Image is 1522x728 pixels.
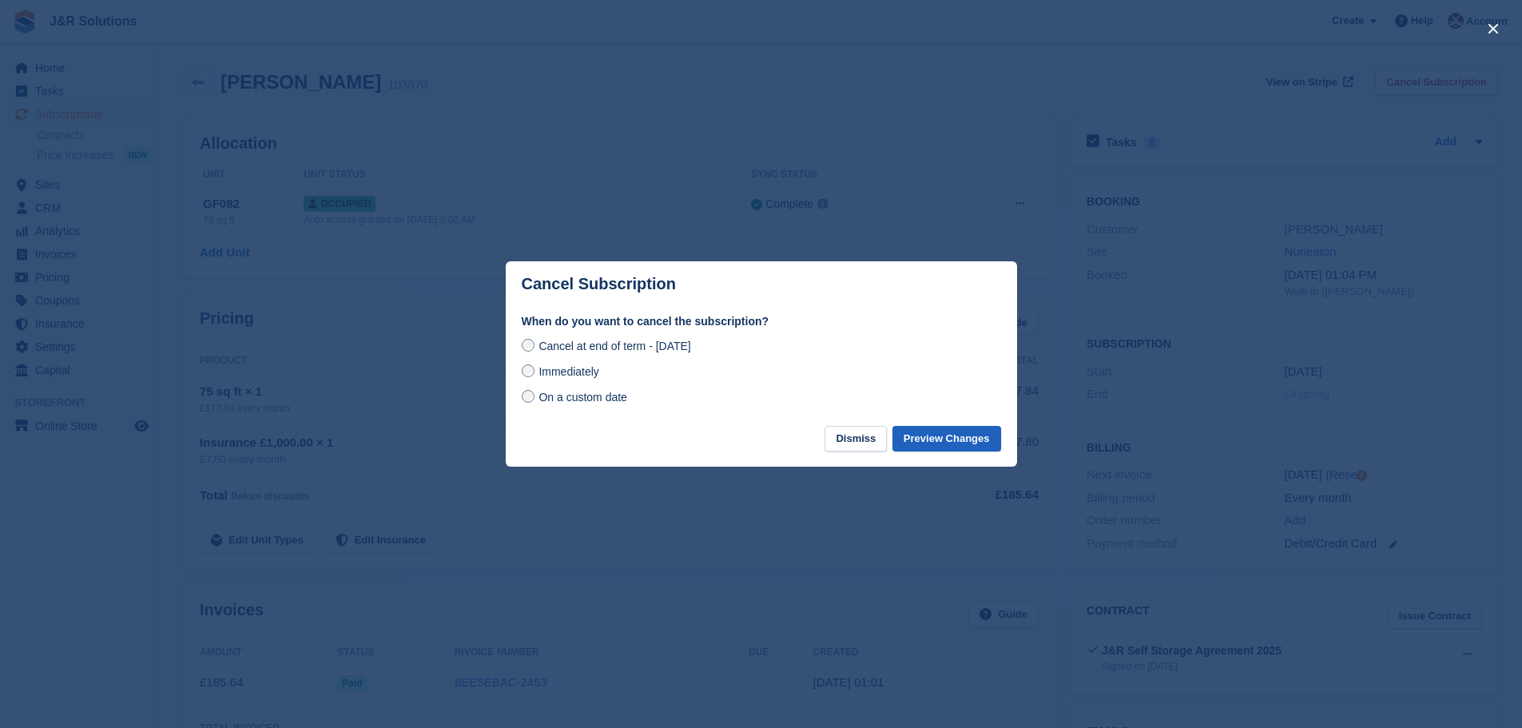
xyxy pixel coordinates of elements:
p: Cancel Subscription [522,275,676,293]
input: Cancel at end of term - [DATE] [522,339,534,352]
button: close [1480,16,1506,42]
input: On a custom date [522,390,534,403]
input: Immediately [522,364,534,377]
button: Preview Changes [892,426,1001,452]
span: On a custom date [538,391,627,404]
span: Cancel at end of term - [DATE] [538,340,690,352]
span: Immediately [538,365,598,378]
button: Dismiss [825,426,887,452]
label: When do you want to cancel the subscription? [522,313,1001,330]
